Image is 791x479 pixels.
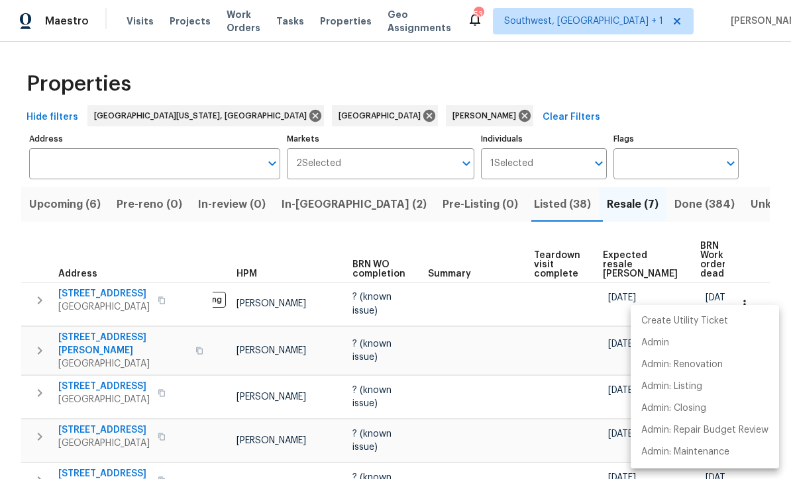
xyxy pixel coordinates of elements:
[641,423,768,437] p: Admin: Repair Budget Review
[641,336,669,350] p: Admin
[641,402,706,415] p: Admin: Closing
[641,445,729,459] p: Admin: Maintenance
[641,380,702,394] p: Admin: Listing
[641,358,723,372] p: Admin: Renovation
[641,314,728,328] p: Create Utility Ticket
